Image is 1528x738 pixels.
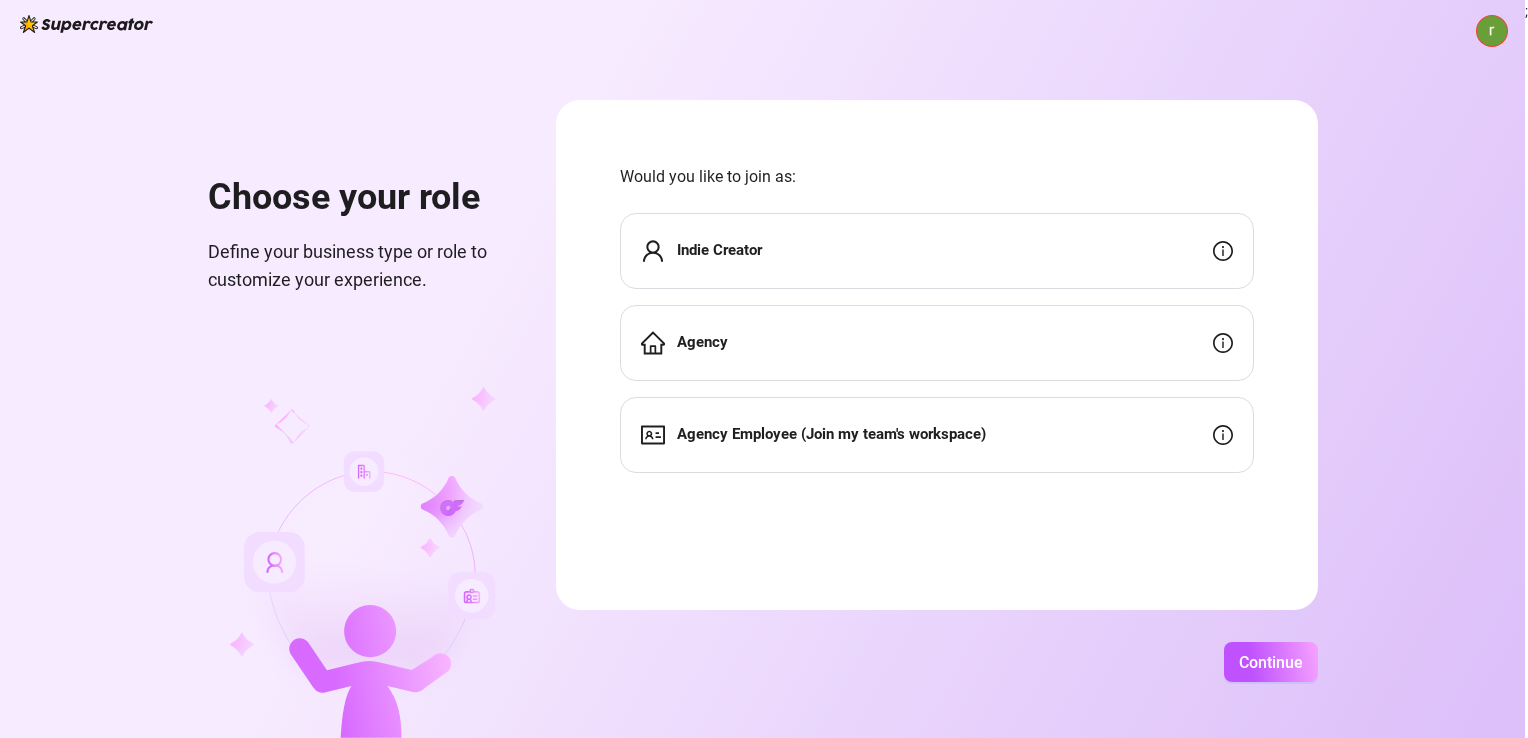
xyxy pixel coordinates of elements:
img: logo [20,15,153,33]
button: Continue [1224,642,1318,682]
span: info-circle [1213,333,1233,353]
span: user [641,239,665,263]
span: home [641,331,665,355]
span: Define your business type or role to customize your experience. [208,238,508,295]
h1: Choose your role [208,176,508,220]
strong: Agency [677,333,728,351]
img: ACg8ocLHvmM9ZRXwDYt6XZiCjB-D-IPnH2Eptutkp9JRK0FgddKgoA=s96-c [1477,16,1507,46]
strong: Agency Employee (Join my team's workspace) [677,425,986,443]
span: idcard [641,423,665,447]
strong: Indie Creator [677,241,762,259]
span: Would you like to join as: [620,164,1254,189]
span: info-circle [1213,241,1233,261]
span: Continue [1239,653,1303,672]
span: info-circle [1213,425,1233,445]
